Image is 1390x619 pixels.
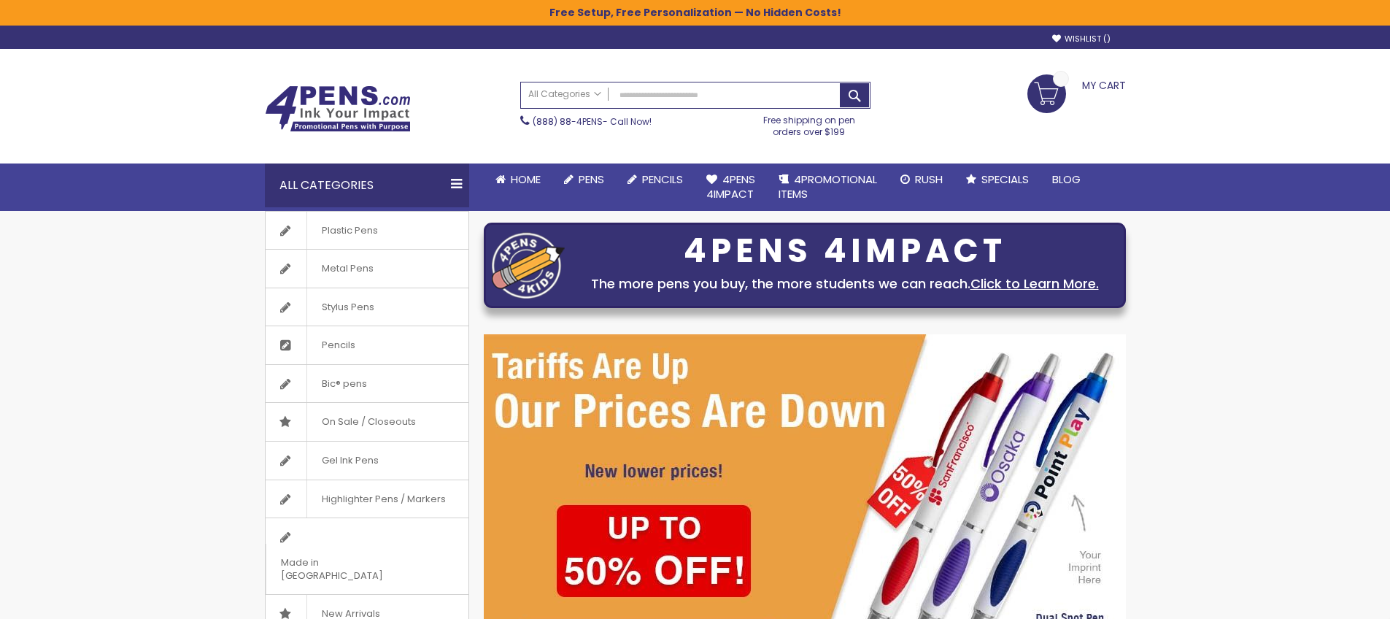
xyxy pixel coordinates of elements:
a: 4PROMOTIONALITEMS [767,164,889,211]
a: Home [484,164,552,196]
span: On Sale / Closeouts [306,403,430,441]
a: Pencils [616,164,695,196]
span: Pencils [642,172,683,187]
a: Made in [GEOGRAPHIC_DATA] [266,518,468,594]
span: Home [511,172,541,187]
div: Free shipping on pen orders over $199 [748,109,870,138]
a: 4Pens4impact [695,164,767,211]
a: Bic® pens [266,365,468,403]
a: Stylus Pens [266,288,468,326]
a: Highlighter Pens / Markers [266,480,468,518]
div: The more pens you buy, the more students we can reach. [572,274,1118,294]
span: Highlighter Pens / Markers [306,480,460,518]
span: - Call Now! [533,115,652,128]
span: Metal Pens [306,250,388,288]
span: Bic® pens [306,365,382,403]
span: Plastic Pens [306,212,393,250]
a: All Categories [521,82,609,107]
span: All Categories [528,88,601,100]
img: four_pen_logo.png [492,232,565,299]
span: Pens [579,172,604,187]
span: 4PROMOTIONAL ITEMS [779,172,877,201]
a: Rush [889,164,954,196]
span: Specials [981,172,1029,187]
a: Click to Learn More. [970,274,1099,293]
a: Pencils [266,326,468,364]
span: Stylus Pens [306,288,389,326]
span: Gel Ink Pens [306,442,393,480]
div: All Categories [265,164,469,207]
img: 4Pens Custom Pens and Promotional Products [265,85,411,132]
span: Made in [GEOGRAPHIC_DATA] [266,544,432,594]
a: Plastic Pens [266,212,468,250]
a: Wishlist [1052,34,1111,45]
span: Rush [915,172,943,187]
a: Gel Ink Pens [266,442,468,480]
span: Pencils [306,326,370,364]
span: 4Pens 4impact [706,172,755,201]
div: 4PENS 4IMPACT [572,236,1118,266]
a: Specials [954,164,1040,196]
a: (888) 88-4PENS [533,115,603,128]
span: Blog [1052,172,1081,187]
a: On Sale / Closeouts [266,403,468,441]
a: Blog [1040,164,1092,196]
a: Metal Pens [266,250,468,288]
a: Pens [552,164,616,196]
